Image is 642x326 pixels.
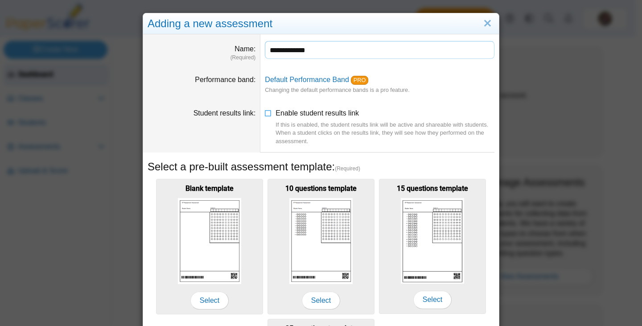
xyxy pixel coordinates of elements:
img: scan_sheet_blank.png [178,198,241,284]
b: Blank template [185,184,234,193]
small: Changing the default performance bands is a pro feature. [265,87,409,93]
b: 10 questions template [285,184,357,193]
span: Select [413,291,452,309]
a: Close [481,16,494,31]
span: Select [302,292,340,309]
a: Default Performance Band [265,76,349,83]
a: PRO [351,76,368,85]
img: scan_sheet_15_questions.png [401,198,464,284]
span: Enable student results link [276,109,494,145]
img: scan_sheet_10_questions.png [289,198,353,284]
div: If this is enabled, the student results link will be active and shareable with students. When a s... [276,121,494,145]
span: Select [190,292,229,309]
label: Performance band [195,76,255,83]
label: Name [235,45,255,53]
b: 15 questions template [397,184,468,193]
span: (Required) [335,165,360,173]
h5: Select a pre-built assessment template: [148,159,494,174]
label: Student results link [193,109,256,117]
dfn: (Required) [148,54,255,62]
div: Adding a new assessment [143,13,499,34]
